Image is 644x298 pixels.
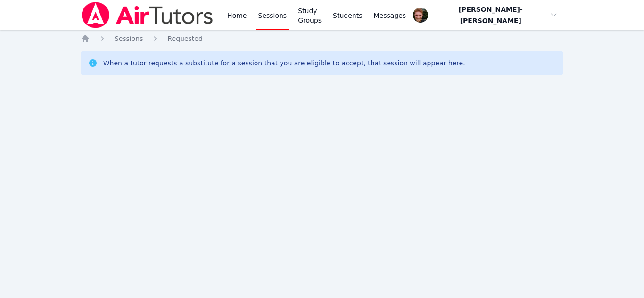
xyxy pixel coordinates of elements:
[115,35,143,42] span: Sessions
[115,34,143,43] a: Sessions
[81,2,214,28] img: Air Tutors
[167,34,202,43] a: Requested
[81,34,564,43] nav: Breadcrumb
[374,11,406,20] span: Messages
[103,58,465,68] div: When a tutor requests a substitute for a session that you are eligible to accept, that session wi...
[167,35,202,42] span: Requested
